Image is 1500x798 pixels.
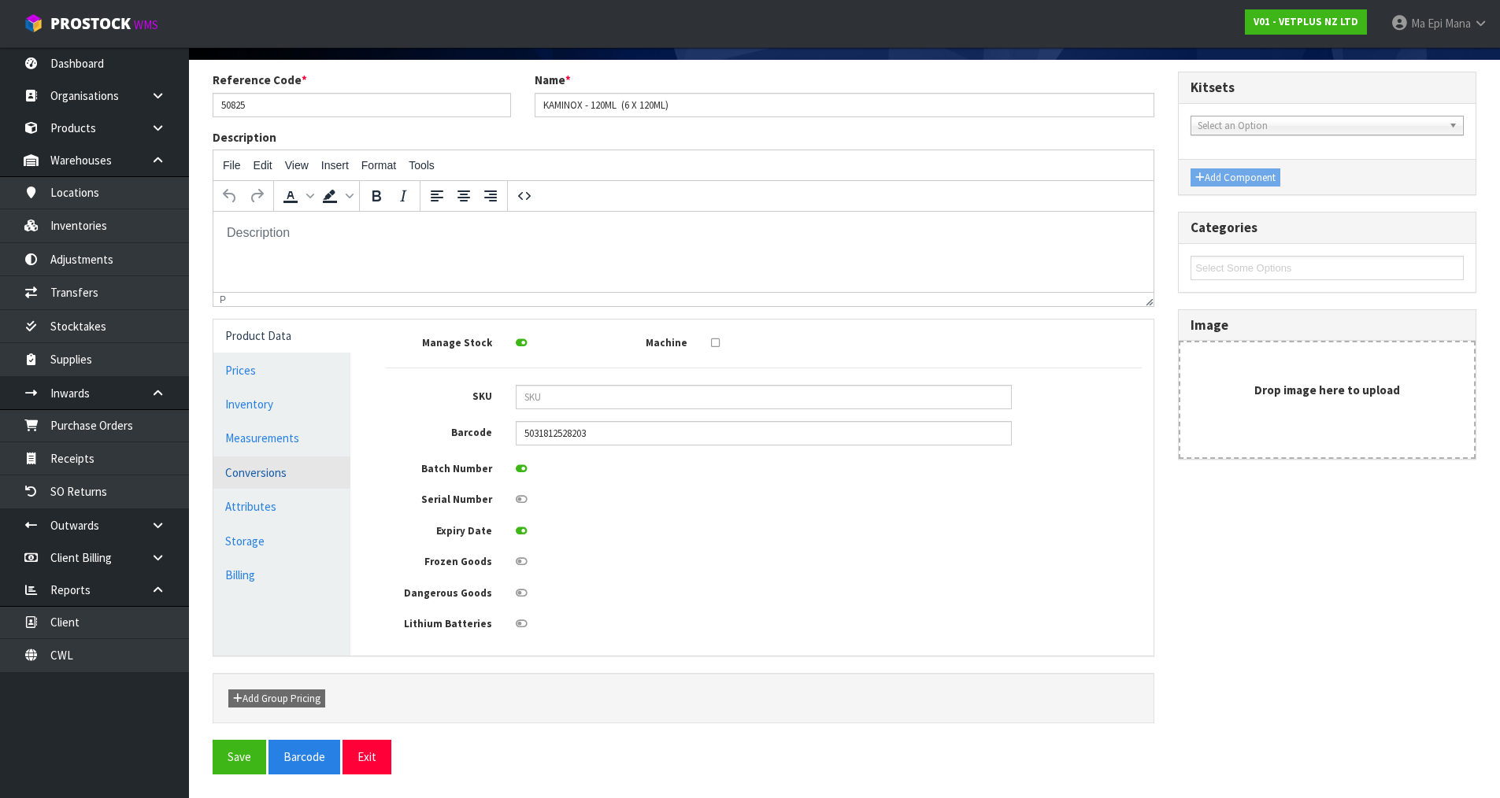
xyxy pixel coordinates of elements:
[535,93,1155,117] input: Name
[516,385,1012,409] input: SKU
[321,159,349,172] span: Insert
[535,72,571,88] label: Name
[317,183,356,209] div: Background color
[343,740,391,774] button: Exit
[50,13,131,34] span: ProStock
[1445,16,1471,31] span: Mana
[277,183,317,209] div: Text color
[217,183,243,209] button: Undo
[477,183,504,209] button: Align right
[1254,15,1358,28] strong: V01 - VETPLUS NZ LTD
[374,488,504,508] label: Serial Number
[269,740,340,774] button: Barcode
[363,183,390,209] button: Bold
[409,159,435,172] span: Tools
[511,183,538,209] button: Source code
[1141,293,1154,306] div: Resize
[374,612,504,632] label: Lithium Batteries
[213,559,350,591] a: Billing
[390,183,417,209] button: Italic
[243,183,270,209] button: Redo
[213,490,350,523] a: Attributes
[516,421,1012,445] input: Barcode
[213,388,350,420] a: Inventory
[213,354,350,386] a: Prices
[374,519,504,539] label: Expiry Date
[1254,382,1400,397] strong: Drop image here to upload
[424,183,450,209] button: Align left
[374,421,504,441] label: Barcode
[254,159,272,172] span: Edit
[361,159,396,172] span: Format
[223,159,241,172] span: File
[374,582,504,601] label: Dangerous Goods
[450,183,477,209] button: Align center
[228,689,325,708] button: Add Group Pricing
[374,457,504,477] label: Batch Number
[213,72,307,88] label: Reference Code
[1198,116,1443,135] span: Select an Option
[569,331,699,351] label: Machine
[213,129,276,146] label: Description
[213,320,350,352] a: Product Data
[1191,318,1464,333] h3: Image
[1191,80,1464,95] h3: Kitsets
[1411,16,1443,31] span: Ma Epi
[374,550,504,570] label: Frozen Goods
[213,212,1154,292] iframe: Rich Text Area. Press ALT-0 for help.
[1245,9,1367,35] a: V01 - VETPLUS NZ LTD
[374,385,504,405] label: SKU
[220,294,226,305] div: p
[213,422,350,454] a: Measurements
[285,159,309,172] span: View
[213,456,350,489] a: Conversions
[374,331,504,351] label: Manage Stock
[213,740,266,774] button: Save
[1191,220,1464,235] h3: Categories
[24,13,43,33] img: cube-alt.png
[213,93,511,117] input: Reference Code
[1191,168,1280,187] button: Add Component
[134,17,158,32] small: WMS
[213,525,350,557] a: Storage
